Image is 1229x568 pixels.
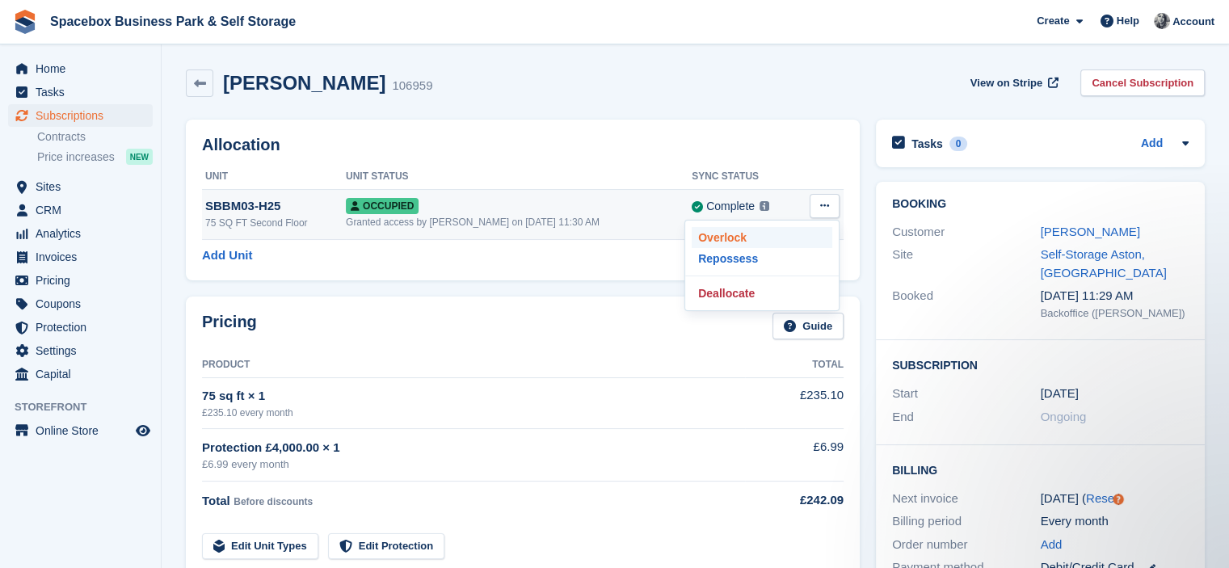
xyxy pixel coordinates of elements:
div: Site [892,246,1041,282]
div: 75 sq ft × 1 [202,387,745,406]
a: Reset [1086,491,1117,505]
div: Next invoice [892,490,1041,508]
span: Ongoing [1041,410,1087,423]
a: menu [8,292,153,315]
th: Product [202,352,745,378]
a: Add [1141,135,1163,154]
div: Protection £4,000.00 × 1 [202,439,745,457]
span: Tasks [36,81,133,103]
a: menu [8,81,153,103]
a: menu [8,222,153,245]
a: Edit Unit Types [202,533,318,560]
td: £6.99 [745,429,844,482]
a: Overlock [692,227,832,248]
div: Tooltip anchor [1111,492,1126,507]
a: Price increases NEW [37,148,153,166]
a: menu [8,199,153,221]
a: Spacebox Business Park & Self Storage [44,8,302,35]
div: 0 [949,137,968,151]
span: Subscriptions [36,104,133,127]
div: Customer [892,223,1041,242]
th: Unit Status [346,164,692,190]
span: Price increases [37,149,115,165]
div: SBBM03-H25 [205,197,346,216]
a: Preview store [133,421,153,440]
span: Occupied [346,198,419,214]
a: View on Stripe [964,69,1062,96]
a: menu [8,175,153,198]
a: menu [8,419,153,442]
span: CRM [36,199,133,221]
a: [PERSON_NAME] [1041,225,1140,238]
div: End [892,408,1041,427]
div: £6.99 every month [202,457,745,473]
div: NEW [126,149,153,165]
h2: Allocation [202,136,844,154]
div: Order number [892,536,1041,554]
th: Total [745,352,844,378]
img: SUDIPTA VIRMANI [1154,13,1170,29]
img: icon-info-grey-7440780725fd019a000dd9b08b2336e03edf1995a4989e88bcd33f0948082b44.svg [760,201,769,211]
span: Before discounts [234,496,313,507]
a: Cancel Subscription [1080,69,1205,96]
a: Self-Storage Aston, [GEOGRAPHIC_DATA] [1041,247,1167,280]
a: menu [8,269,153,292]
time: 2025-09-09 00:00:00 UTC [1041,385,1079,403]
a: Add Unit [202,246,252,265]
div: [DATE] ( ) [1041,490,1189,508]
h2: Billing [892,461,1189,478]
a: Add [1041,536,1063,554]
th: Sync Status [692,164,798,190]
span: Storefront [15,399,161,415]
a: menu [8,57,153,80]
span: Account [1172,14,1214,30]
div: [DATE] 11:29 AM [1041,287,1189,305]
img: stora-icon-8386f47178a22dfd0bd8f6a31ec36ba5ce8667c1dd55bd0f319d3a0aa187defe.svg [13,10,37,34]
div: Backoffice ([PERSON_NAME]) [1041,305,1189,322]
div: Booked [892,287,1041,321]
a: Edit Protection [328,533,444,560]
h2: Booking [892,198,1189,211]
span: Settings [36,339,133,362]
th: Unit [202,164,346,190]
a: menu [8,246,153,268]
span: Sites [36,175,133,198]
a: Contracts [37,129,153,145]
span: Analytics [36,222,133,245]
td: £235.10 [745,377,844,428]
span: Online Store [36,419,133,442]
span: Coupons [36,292,133,315]
a: Guide [772,313,844,339]
span: Home [36,57,133,80]
h2: Tasks [911,137,943,151]
div: Every month [1041,512,1189,531]
div: Billing period [892,512,1041,531]
a: menu [8,316,153,339]
div: Granted access by [PERSON_NAME] on [DATE] 11:30 AM [346,215,692,229]
span: View on Stripe [970,75,1042,91]
div: £235.10 every month [202,406,745,420]
a: Repossess [692,248,832,269]
a: Deallocate [692,283,832,304]
span: Pricing [36,269,133,292]
span: Capital [36,363,133,385]
span: Create [1037,13,1069,29]
div: 106959 [392,77,432,95]
div: £242.09 [745,491,844,510]
a: menu [8,339,153,362]
a: menu [8,363,153,385]
h2: Subscription [892,356,1189,372]
span: Help [1117,13,1139,29]
div: Start [892,385,1041,403]
h2: [PERSON_NAME] [223,72,385,94]
h2: Pricing [202,313,257,339]
div: 75 SQ FT Second Floor [205,216,346,230]
div: Complete [706,198,755,215]
span: Protection [36,316,133,339]
span: Total [202,494,230,507]
a: menu [8,104,153,127]
span: Invoices [36,246,133,268]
